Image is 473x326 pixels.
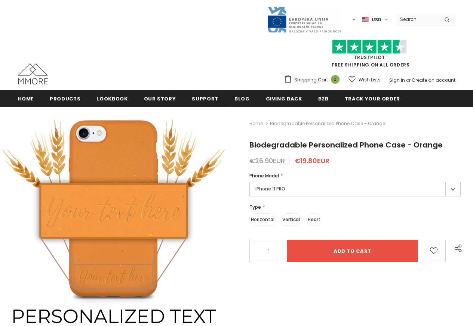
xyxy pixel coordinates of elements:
[348,73,381,86] a: Wish Lists
[96,95,128,102] span: Lookbook
[234,95,250,102] span: Blog
[295,156,329,165] span: €19.80EUR
[284,74,343,86] a: Shopping Cart 0
[406,77,411,83] span: or
[267,6,342,33] img: Javni Razpis
[412,77,455,83] a: Create an account
[249,140,443,150] span: Biodegradable Personalized Phone Case - Orange
[50,95,80,102] span: Products
[372,16,381,24] span: USD
[294,76,328,84] span: Shopping Cart
[249,156,285,165] span: €26.90EUR
[234,90,250,107] a: Blog
[249,173,279,179] span: Phone Model
[354,54,385,60] a: Trustpilot
[266,95,302,102] span: Giving back
[359,76,381,84] span: Wish Lists
[249,213,276,226] label: Horizontal
[267,16,342,22] a: Javni Razpis
[18,63,48,84] img: MMORE Cases
[249,119,263,128] a: Home
[389,77,405,83] a: Sign In
[396,14,439,25] input: Search Site
[362,16,369,23] img: USD
[318,90,329,107] a: B2B
[249,182,461,196] label: iPhone 11 PRO
[192,95,218,102] span: support
[345,95,400,102] span: Track your order
[192,90,218,107] a: support
[318,95,329,102] span: B2B
[331,75,340,84] span: 0
[266,90,302,107] a: Giving back
[270,119,385,128] span: Biodegradable Personalized Phone Case - Orange
[50,90,80,107] a: Products
[144,95,176,102] span: Our Story
[287,240,418,262] input: Add to cart
[18,90,34,107] a: Home
[144,90,176,107] a: Our Story
[18,95,34,102] span: Home
[284,43,455,68] span: FREE SHIPPING ON ALL ORDERS
[249,204,261,210] span: Type
[306,213,322,226] label: Heart
[281,213,301,226] label: Vertical
[332,40,407,54] img: Trust Pilot Stars
[96,90,128,107] a: Lookbook
[345,90,400,107] a: Track your order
